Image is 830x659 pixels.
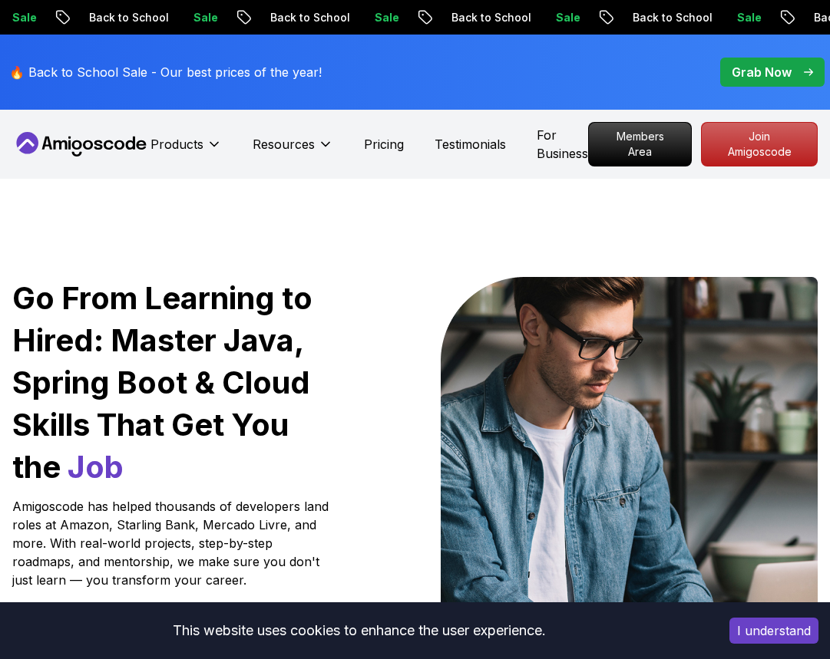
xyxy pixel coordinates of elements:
[725,10,774,25] p: Sale
[729,618,818,644] button: Accept cookies
[702,123,817,166] p: Join Amigoscode
[362,10,412,25] p: Sale
[12,614,706,647] div: This website uses cookies to enhance the user experience.
[253,135,315,153] p: Resources
[68,448,124,486] span: Job
[253,135,333,166] button: Resources
[435,135,506,153] a: Testimonials
[9,63,322,81] p: 🔥 Back to School Sale - Our best prices of the year!
[258,10,362,25] p: Back to School
[77,10,181,25] p: Back to School
[150,135,222,166] button: Products
[150,135,203,153] p: Products
[12,277,333,488] h1: Go From Learning to Hired: Master Java, Spring Boot & Cloud Skills That Get You the
[364,135,404,153] a: Pricing
[588,122,692,166] a: Members Area
[589,123,691,166] p: Members Area
[701,122,818,166] a: Join Amigoscode
[439,10,544,25] p: Back to School
[732,63,792,81] p: Grab Now
[12,497,333,589] p: Amigoscode has helped thousands of developers land roles at Amazon, Starling Bank, Mercado Livre,...
[620,10,725,25] p: Back to School
[537,126,588,163] a: For Business
[544,10,593,25] p: Sale
[181,10,230,25] p: Sale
